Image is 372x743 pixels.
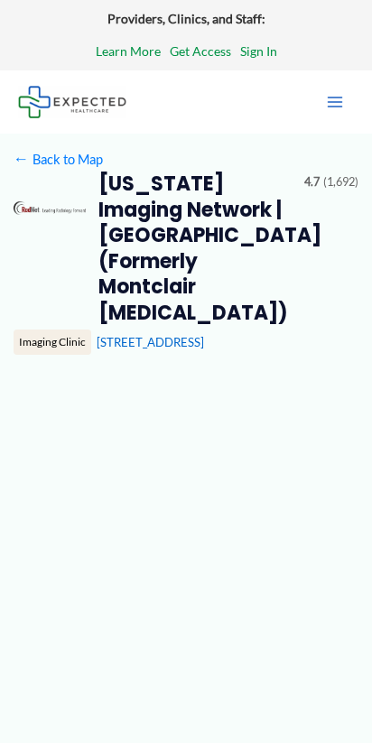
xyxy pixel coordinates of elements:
span: ← [14,151,30,167]
strong: Providers, Clinics, and Staff: [107,11,265,26]
a: Get Access [170,40,231,63]
img: Expected Healthcare Logo - side, dark font, small [18,86,126,117]
a: [STREET_ADDRESS] [97,335,204,349]
div: Imaging Clinic [14,330,91,355]
h2: [US_STATE] Imaging Network | [GEOGRAPHIC_DATA] (Formerly Montclair [MEDICAL_DATA]) [98,172,292,326]
span: (1,692) [323,172,358,193]
button: Main menu toggle [316,83,354,121]
a: Sign In [240,40,277,63]
span: 4.7 [304,172,320,193]
a: ←Back to Map [14,147,103,172]
a: Learn More [96,40,161,63]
